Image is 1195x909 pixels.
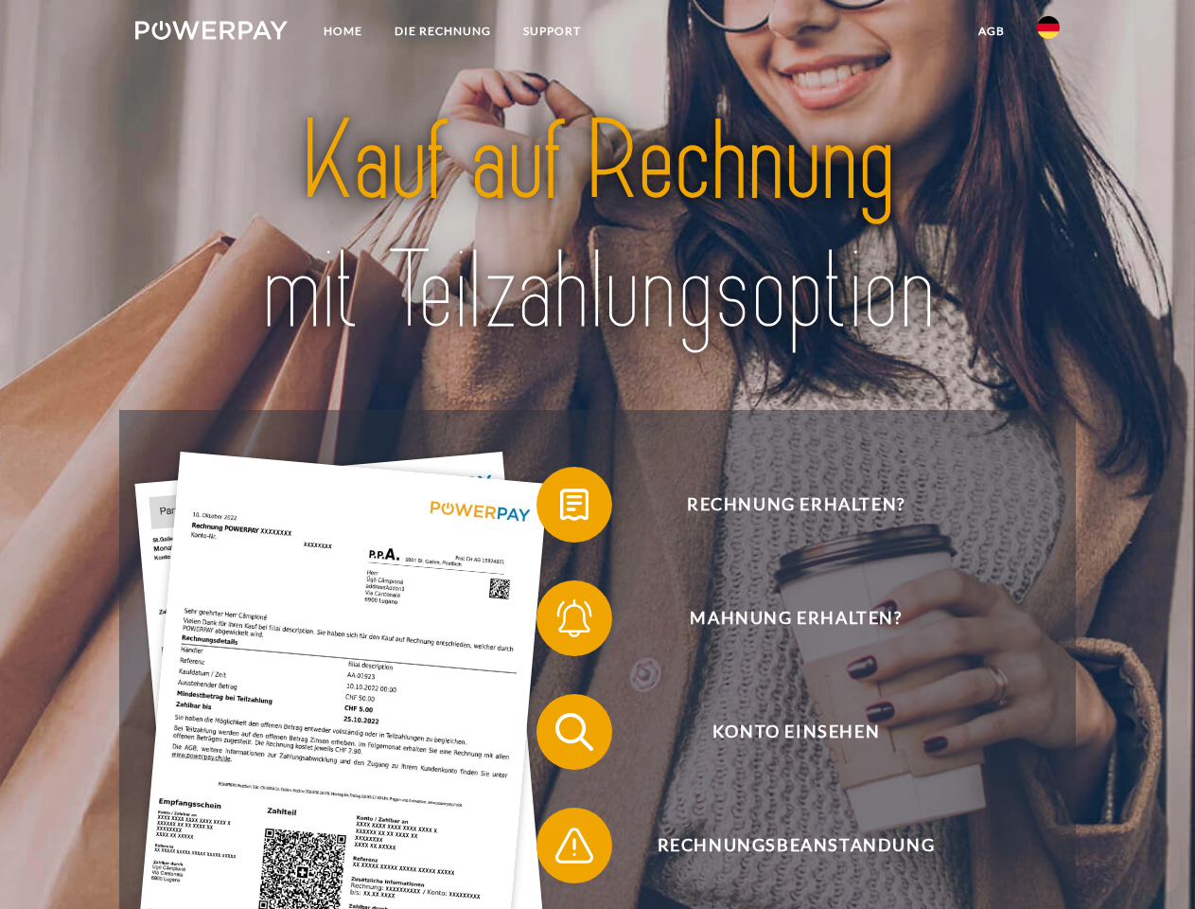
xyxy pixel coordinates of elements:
img: qb_search.svg [551,708,598,756]
a: DIE RECHNUNG [378,14,507,48]
img: de [1037,16,1060,39]
a: SUPPORT [507,14,597,48]
span: Rechnungsbeanstandung [564,808,1028,883]
img: qb_bell.svg [551,595,598,642]
img: qb_bill.svg [551,481,598,528]
button: Rechnung erhalten? [536,467,1028,543]
iframe: Button to launch messaging window [1119,833,1180,894]
img: logo-powerpay-white.svg [135,21,288,40]
button: Rechnungsbeanstandung [536,808,1028,883]
span: Konto einsehen [564,694,1028,770]
span: Rechnung erhalten? [564,467,1028,543]
img: qb_warning.svg [551,822,598,869]
button: Konto einsehen [536,694,1028,770]
a: agb [962,14,1021,48]
button: Mahnung erhalten? [536,580,1028,656]
img: title-powerpay_de.svg [181,91,1014,363]
span: Mahnung erhalten? [564,580,1028,656]
a: Home [308,14,378,48]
